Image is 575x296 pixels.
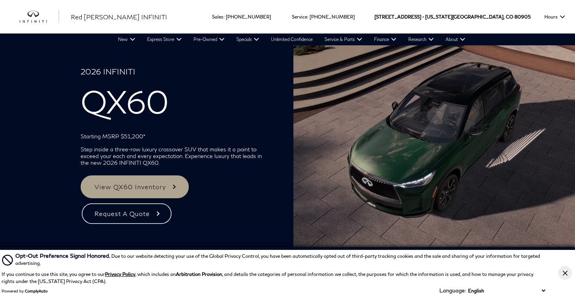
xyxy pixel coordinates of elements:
span: : [307,14,308,20]
img: INFINITI [20,11,59,23]
h1: QX60 [81,67,263,127]
p: Step inside a three-row luxury crossover SUV that makes it a point to exceed your each and every ... [81,146,263,166]
div: Due to our website detecting your use of the Global Privacy Control, you have been automatically ... [15,251,547,267]
a: Pre-Owned [188,34,230,45]
a: [STREET_ADDRESS] • [US_STATE][GEOGRAPHIC_DATA], CO 80905 [374,14,531,20]
strong: Arbitration Provision [176,271,222,277]
p: Starting MSRP $51,200* [81,133,263,140]
div: Language: [439,288,466,293]
img: 2026 INFINITI QX60 [293,45,575,248]
a: Finance [368,34,402,45]
a: [PHONE_NUMBER] [310,14,355,20]
a: Request A Quote [81,202,172,225]
a: infiniti [20,11,59,23]
span: Sales [212,14,223,20]
a: Red [PERSON_NAME] INFINITI [71,12,167,22]
a: View QX60 Inventory [81,175,188,198]
a: New [112,34,141,45]
div: Powered by [2,289,48,293]
p: If you continue to use this site, you agree to our , which includes an , and details the categori... [2,271,533,284]
span: Red [PERSON_NAME] INFINITI [71,13,167,20]
nav: Main Navigation [112,34,471,45]
span: Service [292,14,307,20]
a: Unlimited Confidence [265,34,319,45]
a: Research [402,34,440,45]
a: Specials [230,34,265,45]
a: About [440,34,471,45]
a: Service & Parts [319,34,368,45]
button: Close Button [558,266,572,280]
a: [PHONE_NUMBER] [226,14,271,20]
a: Privacy Policy [105,271,135,277]
span: : [223,14,225,20]
span: Opt-Out Preference Signal Honored . [15,252,111,259]
span: 2026 INFINITI [81,67,263,82]
select: Language Select [466,287,547,294]
a: ComplyAuto [25,289,48,293]
a: Express Store [141,34,188,45]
